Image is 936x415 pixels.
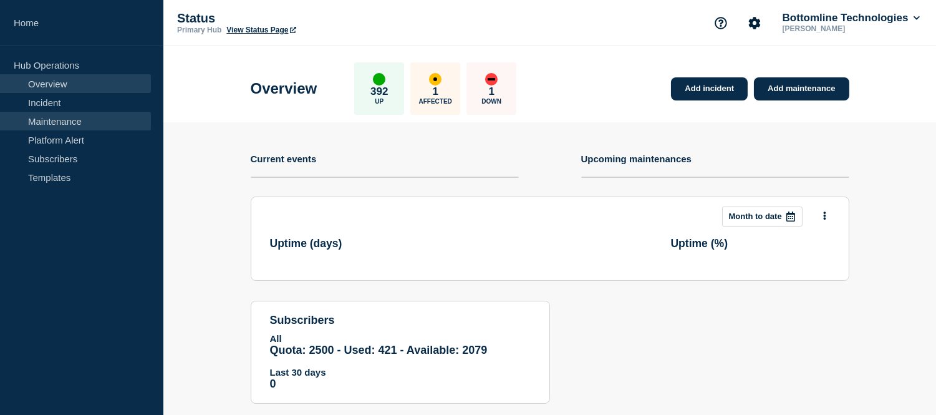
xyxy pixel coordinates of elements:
p: Affected [419,98,452,105]
p: 0 [270,378,531,391]
p: Status [177,11,427,26]
p: Up [375,98,384,105]
p: Last 30 days [270,367,531,378]
h3: Uptime ( % ) [671,237,728,250]
div: up [373,73,385,85]
h3: Uptime ( days ) [270,237,342,250]
button: Account settings [741,10,768,36]
p: 1 [433,85,438,98]
h4: Upcoming maintenances [581,154,692,164]
button: Month to date [722,207,803,227]
p: All [270,333,531,344]
p: Down [481,98,501,105]
p: Primary Hub [177,26,221,34]
p: [PERSON_NAME] [780,24,910,33]
h1: Overview [251,80,317,97]
a: View Status Page [226,26,296,34]
span: Quota: 2500 - Used: 421 - Available: 2079 [270,344,488,356]
div: down [485,73,498,85]
a: Add maintenance [754,77,849,100]
button: Support [708,10,734,36]
p: 392 [370,85,388,98]
div: affected [429,73,441,85]
button: Bottomline Technologies [780,12,922,24]
a: Add incident [671,77,748,100]
p: Month to date [729,212,782,221]
p: 1 [489,85,495,98]
h4: subscribers [270,314,531,327]
h4: Current events [251,154,317,164]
